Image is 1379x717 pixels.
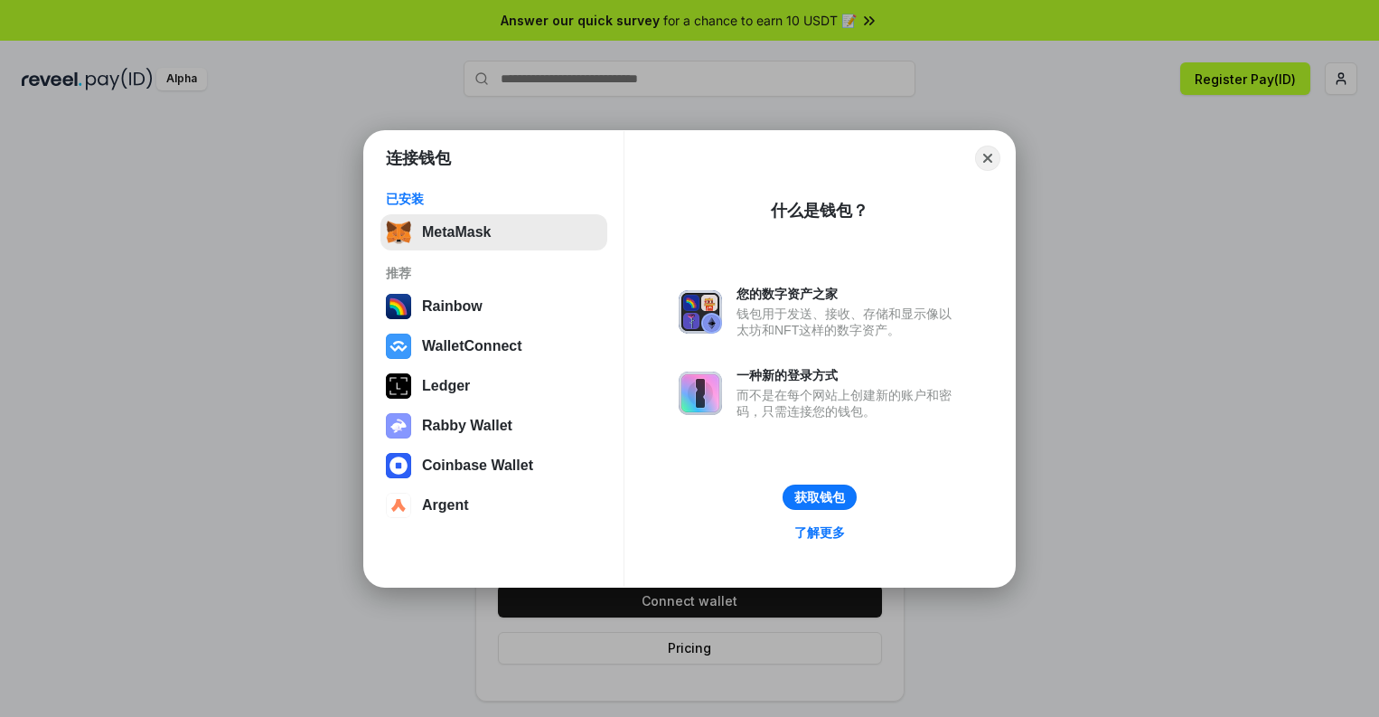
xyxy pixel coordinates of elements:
div: 了解更多 [794,524,845,541]
div: Argent [422,497,469,514]
button: Rainbow [380,288,607,325]
div: 什么是钱包？ [771,200,868,222]
a: 了解更多 [783,521,856,544]
div: 您的数字资产之家 [736,286,961,302]
div: 而不是在每个网站上创建新的账户和密码，只需连接您的钱包。 [736,387,961,420]
img: svg+xml,%3Csvg%20xmlns%3D%22http%3A%2F%2Fwww.w3.org%2F2000%2Fsvg%22%20width%3D%2228%22%20height%3... [386,373,411,399]
img: svg+xml,%3Csvg%20xmlns%3D%22http%3A%2F%2Fwww.w3.org%2F2000%2Fsvg%22%20fill%3D%22none%22%20viewBox... [679,372,722,415]
img: svg+xml,%3Csvg%20xmlns%3D%22http%3A%2F%2Fwww.w3.org%2F2000%2Fsvg%22%20fill%3D%22none%22%20viewBox... [679,290,722,334]
div: 钱包用于发送、接收、存储和显示像以太坊和NFT这样的数字资产。 [736,306,961,338]
img: svg+xml,%3Csvg%20width%3D%2228%22%20height%3D%2228%22%20viewBox%3D%220%200%2028%2028%22%20fill%3D... [386,493,411,518]
img: svg+xml,%3Csvg%20xmlns%3D%22http%3A%2F%2Fwww.w3.org%2F2000%2Fsvg%22%20fill%3D%22none%22%20viewBox... [386,413,411,439]
img: svg+xml,%3Csvg%20width%3D%22120%22%20height%3D%22120%22%20viewBox%3D%220%200%20120%20120%22%20fil... [386,294,411,319]
div: 获取钱包 [794,489,845,505]
button: MetaMask [380,214,607,250]
button: Rabby Wallet [380,408,607,444]
div: MetaMask [422,224,491,241]
img: svg+xml,%3Csvg%20width%3D%2228%22%20height%3D%2228%22%20viewBox%3D%220%200%2028%2028%22%20fill%3D... [386,453,411,478]
button: Coinbase Wallet [380,448,607,484]
img: svg+xml,%3Csvg%20width%3D%2228%22%20height%3D%2228%22%20viewBox%3D%220%200%2028%2028%22%20fill%3D... [386,334,411,359]
div: 一种新的登录方式 [736,367,961,383]
button: WalletConnect [380,328,607,364]
div: Rabby Wallet [422,418,512,434]
h1: 连接钱包 [386,147,451,169]
img: svg+xml,%3Csvg%20fill%3D%22none%22%20height%3D%2233%22%20viewBox%3D%220%200%2035%2033%22%20width%... [386,220,411,245]
div: Rainbow [422,298,483,315]
button: Ledger [380,368,607,404]
button: Close [975,146,1000,171]
button: 获取钱包 [783,485,857,510]
button: Argent [380,487,607,524]
div: Ledger [422,378,470,394]
div: Coinbase Wallet [422,458,533,474]
div: WalletConnect [422,338,522,354]
div: 推荐 [386,265,602,281]
div: 已安装 [386,191,602,207]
